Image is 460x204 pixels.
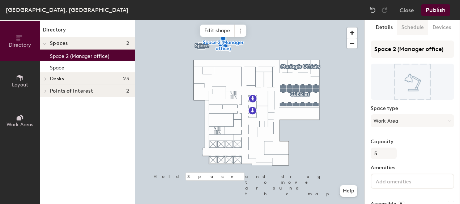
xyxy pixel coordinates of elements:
div: [GEOGRAPHIC_DATA], [GEOGRAPHIC_DATA] [6,5,128,14]
button: Work Area [371,114,454,127]
img: Redo [381,7,388,14]
img: The space named Space 2 (Manager office) [371,64,454,100]
button: Schedule [397,20,428,35]
span: 2 [126,41,129,46]
span: Spaces [50,41,68,46]
input: Add amenities [374,177,439,185]
span: Work Areas [7,122,33,128]
span: Layout [12,82,28,88]
p: Space 2 (Manager office) [50,51,109,59]
span: 2 [126,88,129,94]
button: Publish [421,4,450,16]
label: Space type [371,106,454,111]
label: Amenities [371,165,454,171]
span: Edit shape [200,25,235,37]
button: Devices [428,20,455,35]
label: Capacity [371,139,454,145]
h1: Directory [40,26,135,37]
span: Desks [50,76,64,82]
p: Space [50,63,64,71]
span: Points of interest [50,88,93,94]
button: Details [371,20,397,35]
img: Undo [369,7,376,14]
button: Help [340,185,357,197]
span: Directory [9,42,31,48]
button: Close [400,4,414,16]
span: 23 [123,76,129,82]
